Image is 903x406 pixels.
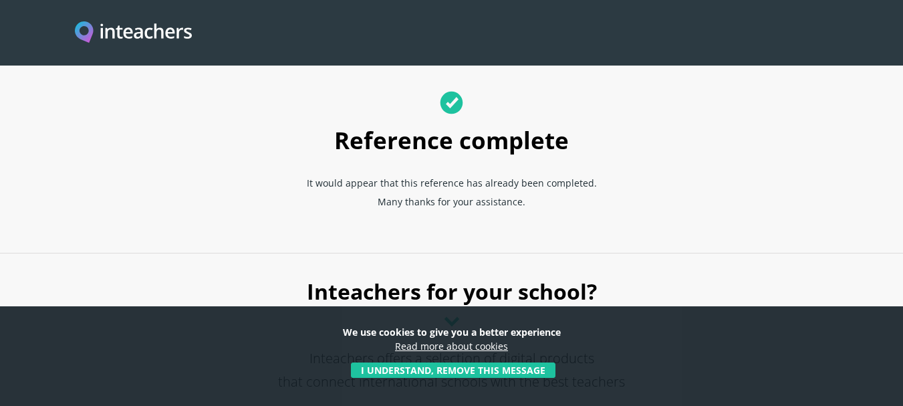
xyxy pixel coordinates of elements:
strong: We use cookies to give you a better experience [343,326,561,338]
a: Read more about cookies [395,340,508,352]
a: Visit this site's homepage [75,21,192,45]
h1: Reference complete [267,84,636,169]
h2: Inteachers for your school? [75,272,829,346]
img: Inteachers [75,21,192,45]
button: I understand, remove this message [351,363,555,378]
p: It would appear that this reference has already been completed. Many thanks for your assistance. [267,169,636,225]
